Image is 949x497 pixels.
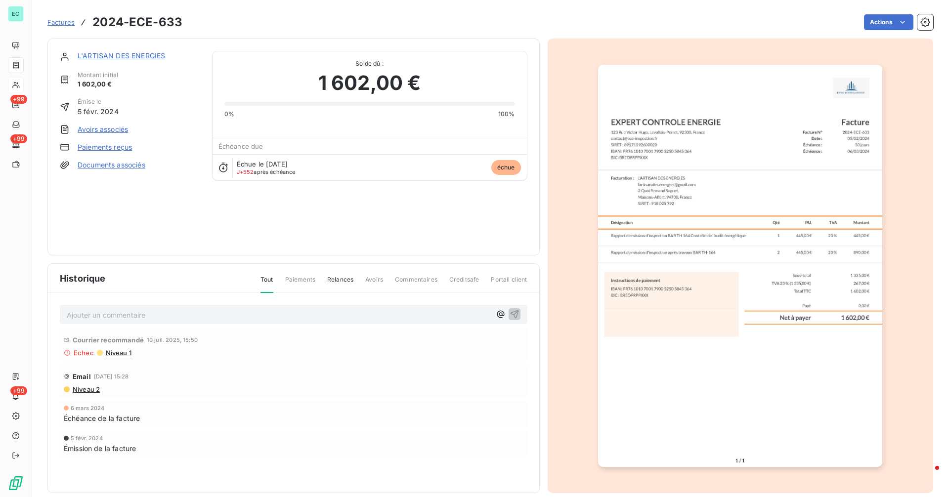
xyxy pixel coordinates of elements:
span: Email [73,373,91,380]
span: 0% [224,110,234,119]
span: échue [491,160,521,175]
span: +99 [10,134,27,143]
span: après échéance [237,169,296,175]
span: J+552 [237,168,254,175]
a: Factures [47,17,75,27]
span: [DATE] 15:28 [94,373,129,379]
span: Solde dû : [224,59,515,68]
span: Tout [260,275,273,293]
span: 5 févr. 2024 [78,106,119,117]
span: Échue le [DATE] [237,160,288,168]
span: Avoirs [365,275,383,292]
span: 5 févr. 2024 [71,435,103,441]
img: Logo LeanPay [8,475,24,491]
span: Courrier recommandé [73,336,144,344]
span: Creditsafe [449,275,479,292]
span: Échéance de la facture [64,413,140,423]
span: Émission de la facture [64,443,136,454]
div: EC [8,6,24,22]
span: +99 [10,386,27,395]
span: 1 602,00 € [318,68,421,98]
span: Montant initial [78,71,118,80]
a: Paiements reçus [78,142,132,152]
span: 6 mars 2024 [71,405,105,411]
span: 10 juil. 2025, 15:50 [147,337,198,343]
span: 1 602,00 € [78,80,118,89]
iframe: Intercom live chat [915,463,939,487]
span: Historique [60,272,106,285]
span: Factures [47,18,75,26]
span: Niveau 1 [105,349,131,357]
span: Échéance due [218,142,263,150]
img: invoice_thumbnail [598,65,882,467]
span: Émise le [78,97,119,106]
span: Portail client [491,275,527,292]
a: Avoirs associés [78,124,128,134]
h3: 2024-ECE-633 [92,13,182,31]
span: Niveau 2 [72,385,100,393]
span: Echec [74,349,94,357]
a: Documents associés [78,160,145,170]
button: Actions [864,14,913,30]
span: Commentaires [395,275,437,292]
a: L'ARTISAN DES ENERGIES [78,51,165,60]
span: Paiements [285,275,315,292]
span: +99 [10,95,27,104]
span: Relances [327,275,353,292]
span: 100% [498,110,515,119]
